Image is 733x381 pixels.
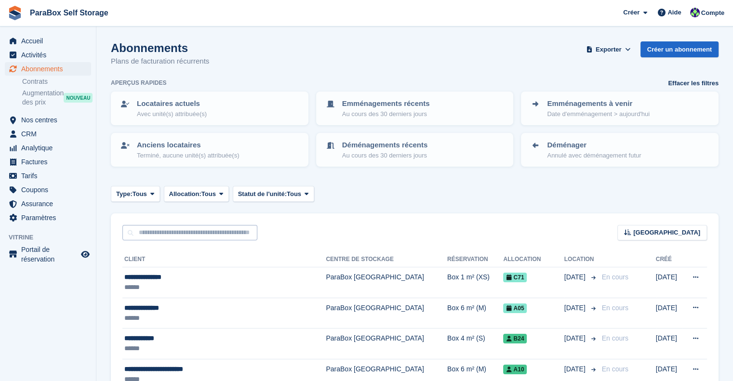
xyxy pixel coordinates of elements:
p: Terminé, aucune unité(s) attribuée(s) [137,151,239,160]
td: ParaBox [GEOGRAPHIC_DATA] [326,267,447,298]
td: ParaBox [GEOGRAPHIC_DATA] [326,298,447,328]
span: C71 [503,273,527,282]
span: Tous [201,189,216,199]
a: menu [5,48,91,62]
span: B24 [503,334,527,343]
td: [DATE] [656,328,682,359]
p: Déménagements récents [342,140,428,151]
p: Locataires actuels [137,98,207,109]
td: [DATE] [656,267,682,298]
span: Portail de réservation [21,245,79,264]
p: Avec unité(s) attribuée(s) [137,109,207,119]
a: menu [5,34,91,48]
td: [DATE] [656,298,682,328]
span: Compte [701,8,724,18]
span: Aide [667,8,681,17]
span: A05 [503,303,527,313]
p: Emménagements récents [342,98,430,109]
a: menu [5,183,91,197]
img: Tess Bédat [690,8,700,17]
button: Exporter [585,41,633,57]
th: Allocation [503,252,564,267]
p: Annulé avec déménagement futur [547,151,641,160]
td: Box 4 m² (S) [447,328,504,359]
span: Tous [287,189,301,199]
a: Emménagements récents Au cours des 30 derniers jours [317,92,513,124]
span: Allocation: [169,189,201,199]
span: Créer [623,8,640,17]
span: En cours [602,365,628,373]
a: Anciens locataires Terminé, aucune unité(s) attribuée(s) [112,134,307,166]
a: menu [5,211,91,224]
a: menu [5,197,91,210]
span: Type: [116,189,133,199]
a: menu [5,62,91,76]
span: Activités [21,48,79,62]
a: Augmentation des prix NOUVEAU [22,88,91,107]
td: Box 6 m² (M) [447,298,504,328]
span: Tous [133,189,147,199]
h6: Aperçus rapides [111,79,166,87]
th: Centre de stockage [326,252,447,267]
a: Effacer les filtres [668,79,719,88]
p: Plans de facturation récurrents [111,56,209,67]
span: En cours [602,304,628,312]
a: Déménagements récents Au cours des 30 derniers jours [317,134,513,166]
span: Exporter [596,45,621,54]
span: Vitrine [9,233,96,242]
a: Contrats [22,77,91,86]
span: Nos centres [21,113,79,127]
span: [DATE] [564,333,587,343]
a: menu [5,127,91,141]
span: Analytique [21,141,79,155]
a: Emménagements à venir Date d'emménagement > aujourd'hui [522,92,718,124]
span: [DATE] [564,364,587,374]
button: Allocation: Tous [164,186,229,202]
span: Paramètres [21,211,79,224]
p: Au cours des 30 derniers jours [342,109,430,119]
button: Type: Tous [111,186,160,202]
a: menu [5,169,91,183]
a: Déménager Annulé avec déménagement futur [522,134,718,166]
th: Créé [656,252,682,267]
span: Statut de l'unité: [238,189,287,199]
div: NOUVEAU [64,93,93,103]
span: Tarifs [21,169,79,183]
p: Date d'emménagement > aujourd'hui [547,109,650,119]
a: Boutique d'aperçu [80,249,91,260]
td: Box 1 m² (XS) [447,267,504,298]
p: Emménagements à venir [547,98,650,109]
h1: Abonnements [111,41,209,54]
span: CRM [21,127,79,141]
button: Statut de l'unité: Tous [233,186,314,202]
span: En cours [602,273,628,281]
a: menu [5,245,91,264]
img: stora-icon-8386f47178a22dfd0bd8f6a31ec36ba5ce8667c1dd55bd0f319d3a0aa187defe.svg [8,6,22,20]
p: Anciens locataires [137,140,239,151]
span: Augmentation des prix [22,89,64,107]
span: En cours [602,334,628,342]
a: ParaBox Self Storage [26,5,112,21]
span: A10 [503,365,527,374]
th: Client [122,252,326,267]
p: Au cours des 30 derniers jours [342,151,428,160]
span: Factures [21,155,79,169]
th: Location [564,252,598,267]
a: menu [5,113,91,127]
span: Abonnements [21,62,79,76]
span: [DATE] [564,303,587,313]
a: Créer un abonnement [640,41,719,57]
span: Assurance [21,197,79,210]
th: Réservation [447,252,504,267]
span: Accueil [21,34,79,48]
td: ParaBox [GEOGRAPHIC_DATA] [326,328,447,359]
p: Déménager [547,140,641,151]
span: Coupons [21,183,79,197]
span: [DATE] [564,272,587,282]
a: Locataires actuels Avec unité(s) attribuée(s) [112,92,307,124]
a: menu [5,141,91,155]
span: [GEOGRAPHIC_DATA] [633,228,700,237]
a: menu [5,155,91,169]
